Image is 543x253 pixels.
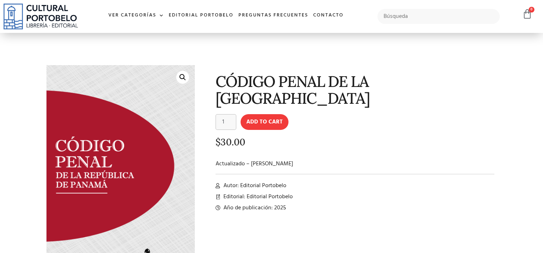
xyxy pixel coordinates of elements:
[216,73,495,107] h1: CÓDIGO PENAL DE LA [GEOGRAPHIC_DATA]
[222,193,293,201] span: Editorial: Editorial Portobelo
[176,71,189,84] a: 🔍
[216,114,236,130] input: Product quantity
[216,160,495,168] p: Actualizado – [PERSON_NAME]
[222,181,286,190] span: Autor: Editorial Portobelo
[522,9,532,19] a: 0
[166,8,236,23] a: Editorial Portobelo
[311,8,346,23] a: Contacto
[216,136,221,148] span: $
[241,114,288,130] button: Add to cart
[529,7,534,13] span: 0
[377,9,500,24] input: Búsqueda
[222,204,286,212] span: Año de publicación: 2025
[216,136,245,148] bdi: 30.00
[106,8,166,23] a: Ver Categorías
[236,8,311,23] a: Preguntas frecuentes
